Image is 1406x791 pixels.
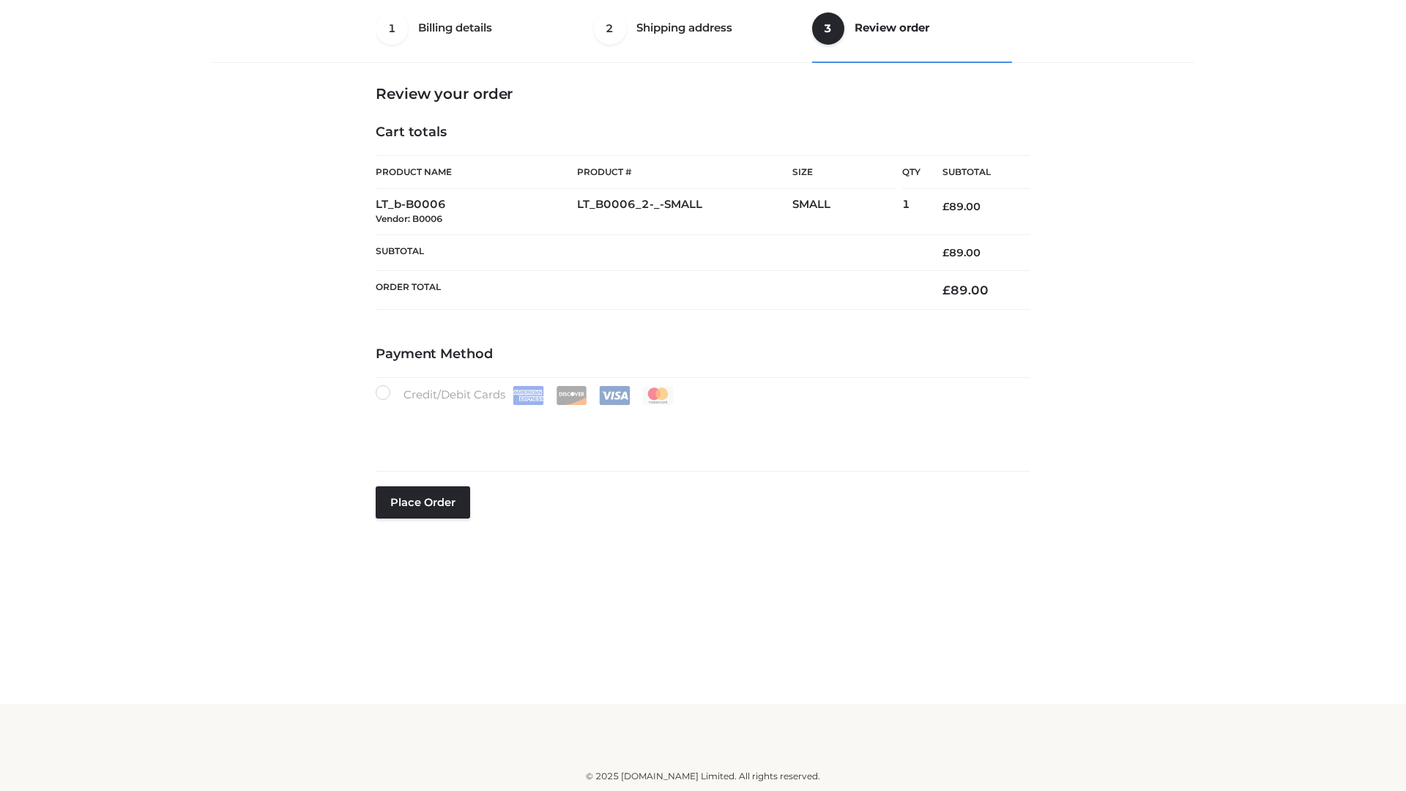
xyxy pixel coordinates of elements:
td: 1 [902,189,920,235]
img: Visa [599,386,631,405]
th: Order Total [376,271,920,310]
th: Subtotal [376,234,920,270]
th: Product # [577,155,792,189]
span: £ [942,283,951,297]
img: Mastercard [642,386,674,405]
span: £ [942,246,949,259]
div: © 2025 [DOMAIN_NAME] Limited. All rights reserved. [217,769,1189,784]
h4: Cart totals [376,125,1030,141]
th: Product Name [376,155,577,189]
th: Size [792,156,895,189]
label: Credit/Debit Cards [376,385,675,405]
bdi: 89.00 [942,200,981,213]
img: Discover [556,386,587,405]
td: LT_B0006_2-_-SMALL [577,189,792,235]
small: Vendor: B0006 [376,213,442,224]
h4: Payment Method [376,346,1030,363]
iframe: Secure payment input frame [373,402,1027,456]
td: SMALL [792,189,902,235]
th: Subtotal [920,156,1030,189]
img: Amex [513,386,544,405]
button: Place order [376,486,470,519]
td: LT_b-B0006 [376,189,577,235]
span: £ [942,200,949,213]
bdi: 89.00 [942,283,989,297]
th: Qty [902,155,920,189]
bdi: 89.00 [942,246,981,259]
h3: Review your order [376,85,1030,103]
